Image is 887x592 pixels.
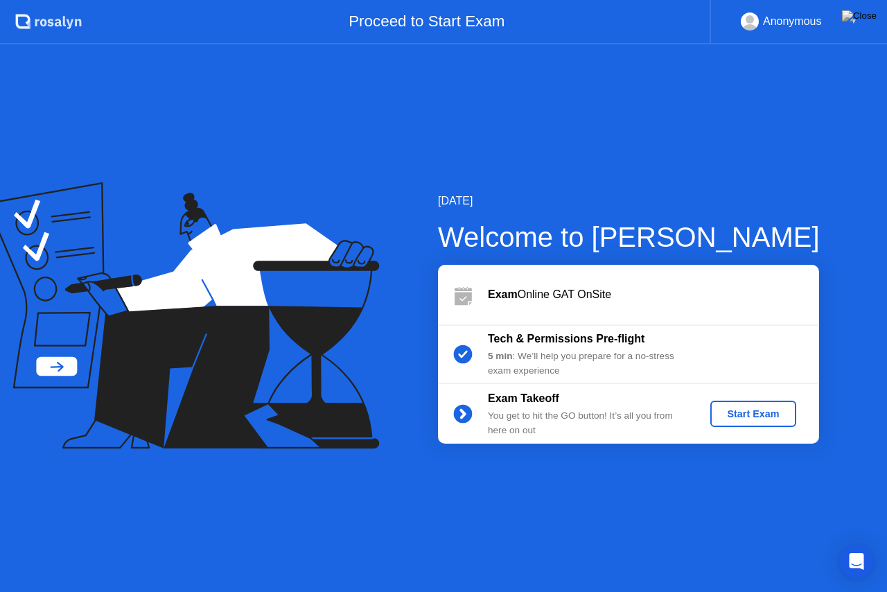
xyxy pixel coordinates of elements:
[488,333,644,345] b: Tech & Permissions Pre-flight
[488,349,687,378] div: : We’ll help you prepare for a no-stress exam experience
[716,408,790,419] div: Start Exam
[488,351,513,361] b: 5 min
[438,193,820,209] div: [DATE]
[438,216,820,258] div: Welcome to [PERSON_NAME]
[488,409,687,437] div: You get to hit the GO button! It’s all you from here on out
[488,286,819,303] div: Online GAT OnSite
[842,10,877,21] img: Close
[488,288,518,300] b: Exam
[840,545,873,578] div: Open Intercom Messenger
[763,12,822,31] div: Anonymous
[488,392,559,404] b: Exam Takeoff
[710,401,796,427] button: Start Exam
